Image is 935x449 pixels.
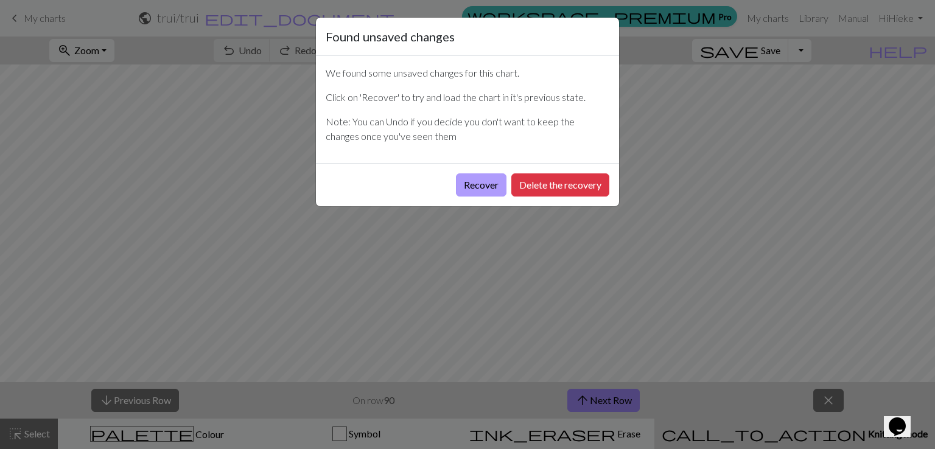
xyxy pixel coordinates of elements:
p: Note: You can Undo if you decide you don't want to keep the changes once you've seen them [326,114,609,144]
button: Recover [456,173,506,197]
button: Delete the recovery [511,173,609,197]
iframe: chat widget [884,400,923,437]
p: We found some unsaved changes for this chart. [326,66,609,80]
h5: Found unsaved changes [326,27,455,46]
p: Click on 'Recover' to try and load the chart in it's previous state. [326,90,609,105]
